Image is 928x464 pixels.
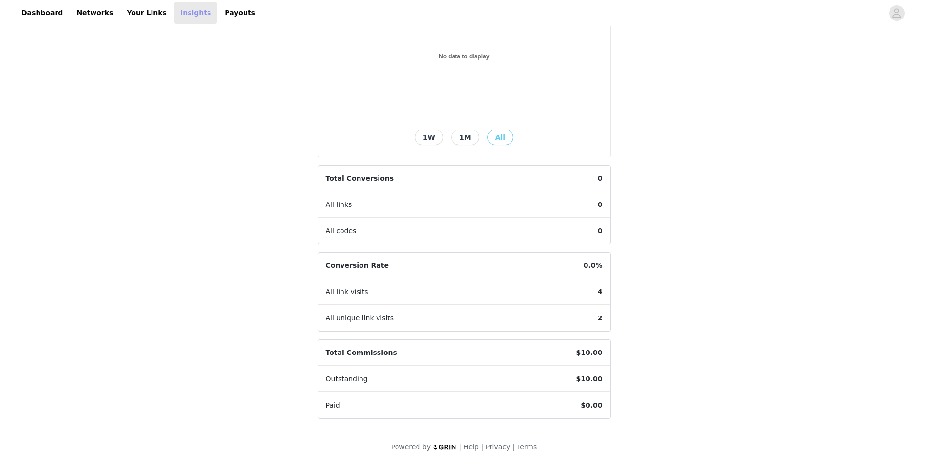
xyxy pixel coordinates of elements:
span: Outstanding [318,366,376,392]
button: All [487,130,513,145]
span: | [481,443,483,451]
span: $0.00 [573,392,610,418]
span: All links [318,192,360,218]
span: Conversion Rate [318,253,397,278]
span: | [459,443,461,451]
a: Help [463,443,479,451]
a: Dashboard [16,2,69,24]
span: 2 [590,305,610,331]
span: 0 [590,166,610,191]
text: No data to display [439,53,490,60]
span: Total Conversions [318,166,402,191]
span: 0 [590,192,610,218]
div: avatar [892,5,901,21]
span: Total Commissions [318,340,405,366]
a: Payouts [219,2,261,24]
a: Your Links [121,2,172,24]
img: logo [433,444,457,450]
a: Privacy [486,443,511,451]
a: Insights [174,2,217,24]
a: Terms [517,443,537,451]
span: $10.00 [568,366,610,392]
a: Networks [71,2,119,24]
span: All unique link visits [318,305,402,331]
span: 0 [590,218,610,244]
span: Powered by [391,443,431,451]
span: 0.0% [576,253,610,278]
button: 1W [415,130,443,145]
span: All link visits [318,279,376,305]
span: 4 [590,279,610,305]
span: | [512,443,515,451]
button: 1M [451,130,479,145]
span: Paid [318,392,348,418]
span: $10.00 [568,340,610,366]
span: All codes [318,218,364,244]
